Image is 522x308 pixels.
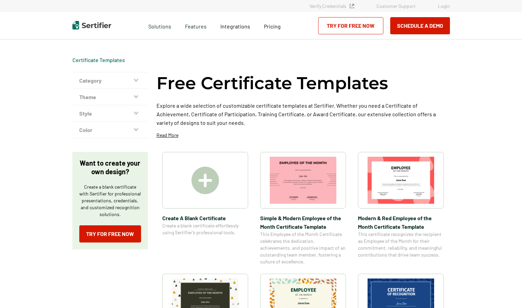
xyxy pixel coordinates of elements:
span: Integrations [220,23,250,29]
button: Theme [72,89,148,105]
span: Modern & Red Employee of the Month Certificate Template [358,214,444,231]
img: Modern & Red Employee of the Month Certificate Template [368,157,434,204]
a: Modern & Red Employee of the Month Certificate TemplateModern & Red Employee of the Month Certifi... [358,152,444,265]
div: Breadcrumb [72,57,125,63]
span: Certificate Templates [72,57,125,63]
span: This Employee of the Month Certificate celebrates the dedication, achievements, and positive impa... [260,231,346,265]
button: Style [72,105,148,122]
span: Create a blank certificate effortlessly using Sertifier’s professional tools. [162,222,248,236]
button: Category [72,72,148,89]
span: Solutions [148,21,171,30]
img: Simple & Modern Employee of the Month Certificate Template [270,157,336,204]
span: Simple & Modern Employee of the Month Certificate Template [260,214,346,231]
p: Create a blank certificate with Sertifier for professional presentations, credentials, and custom... [79,183,141,218]
span: Pricing [264,23,281,29]
a: Try for Free Now [79,225,141,242]
h1: Free Certificate Templates [156,72,388,94]
a: Pricing [264,21,281,30]
span: Create A Blank Certificate [162,214,248,222]
button: Color [72,122,148,138]
p: Read More [156,132,178,139]
a: Integrations [220,21,250,30]
a: Simple & Modern Employee of the Month Certificate TemplateSimple & Modern Employee of the Month C... [260,152,346,265]
span: Features [185,21,207,30]
a: Verify Credentials [310,3,354,9]
a: Customer Support [376,3,416,9]
img: Sertifier | Digital Credentialing Platform [72,21,111,29]
span: This certificate recognizes the recipient as Employee of the Month for their commitment, reliabil... [358,231,444,258]
img: Create A Blank Certificate [192,167,219,194]
a: Login [438,3,450,9]
a: Try for Free Now [318,17,383,34]
a: Certificate Templates [72,57,125,63]
p: Explore a wide selection of customizable certificate templates at Sertifier. Whether you need a C... [156,101,450,127]
img: Verified [350,4,354,8]
p: Want to create your own design? [79,159,141,176]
